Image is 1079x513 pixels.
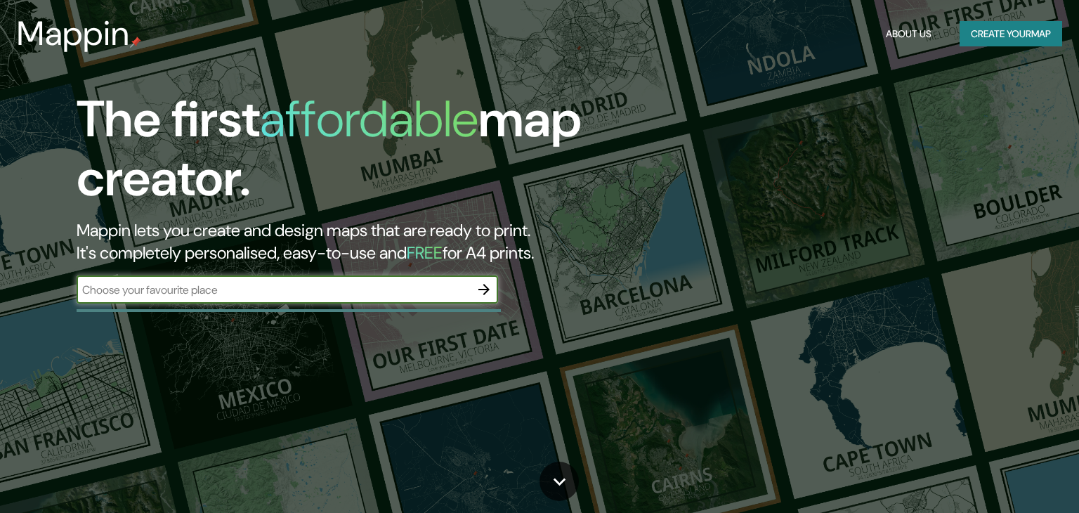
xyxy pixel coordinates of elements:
[77,90,616,219] h1: The first map creator.
[77,219,616,264] h2: Mappin lets you create and design maps that are ready to print. It's completely personalised, eas...
[880,21,937,47] button: About Us
[77,282,470,298] input: Choose your favourite place
[130,37,141,48] img: mappin-pin
[407,242,443,264] h5: FREE
[260,86,478,152] h1: affordable
[960,21,1062,47] button: Create yourmap
[17,14,130,53] h3: Mappin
